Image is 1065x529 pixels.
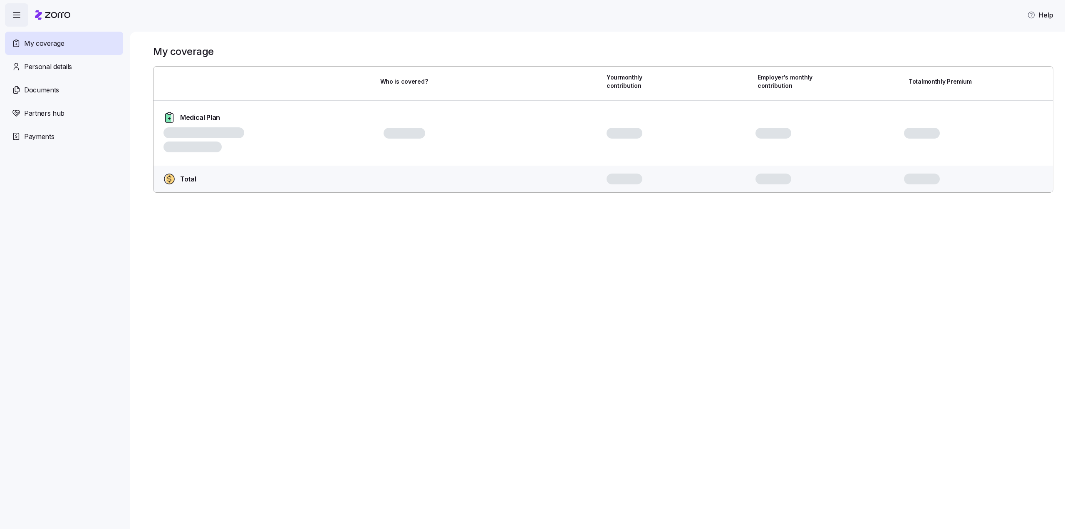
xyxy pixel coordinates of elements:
[607,73,676,90] span: Your monthly contribution
[5,102,123,125] a: Partners hub
[180,174,196,184] span: Total
[380,77,428,86] span: Who is covered?
[24,132,54,142] span: Payments
[24,108,64,119] span: Partners hub
[758,73,827,90] span: Employer's monthly contribution
[24,38,64,49] span: My coverage
[24,85,59,95] span: Documents
[5,55,123,78] a: Personal details
[5,125,123,148] a: Payments
[24,62,72,72] span: Personal details
[180,112,220,123] span: Medical Plan
[5,32,123,55] a: My coverage
[153,45,214,58] h1: My coverage
[909,77,971,86] span: Total monthly Premium
[1027,10,1053,20] span: Help
[1020,7,1060,23] button: Help
[5,78,123,102] a: Documents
